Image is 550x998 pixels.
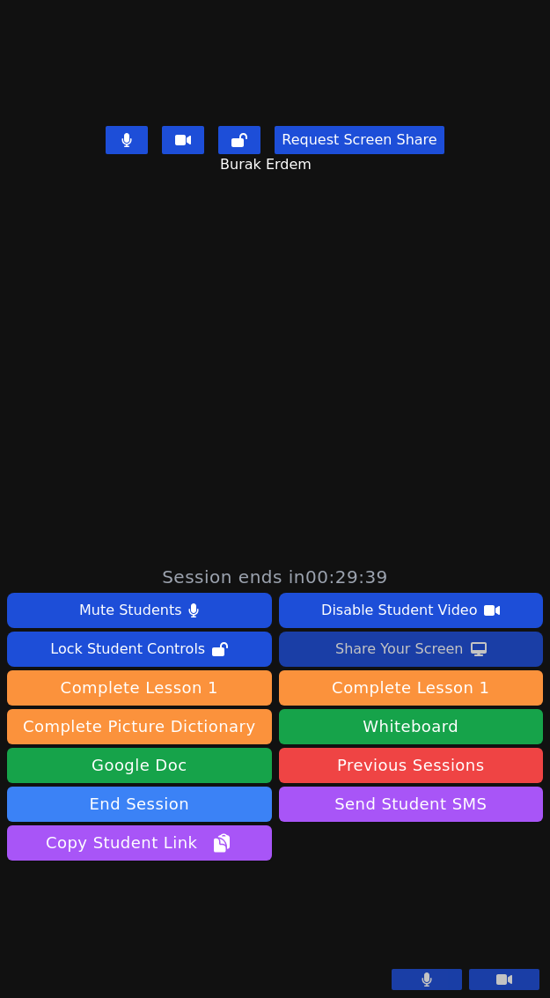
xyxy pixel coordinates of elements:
[279,593,544,628] button: Disable Student Video
[279,709,544,744] button: Whiteboard
[7,632,272,667] button: Lock Student Controls
[279,748,544,783] a: Previous Sessions
[275,126,444,154] button: Request Screen Share
[7,787,272,822] button: End Session
[79,596,181,625] div: Mute Students
[7,748,272,783] a: Google Doc
[321,596,477,625] div: Disable Student Video
[162,565,388,589] span: Session ends in
[335,635,464,663] div: Share Your Screen
[7,670,272,706] button: Complete Lesson 1
[305,566,388,588] time: 00:29:39
[279,632,544,667] button: Share Your Screen
[50,635,205,663] div: Lock Student Controls
[220,154,316,175] span: Burak Erdem
[279,670,544,706] button: Complete Lesson 1
[7,593,272,628] button: Mute Students
[7,825,272,861] button: Copy Student Link
[7,709,272,744] button: Complete Picture Dictionary
[46,831,232,855] span: Copy Student Link
[279,787,544,822] button: Send Student SMS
